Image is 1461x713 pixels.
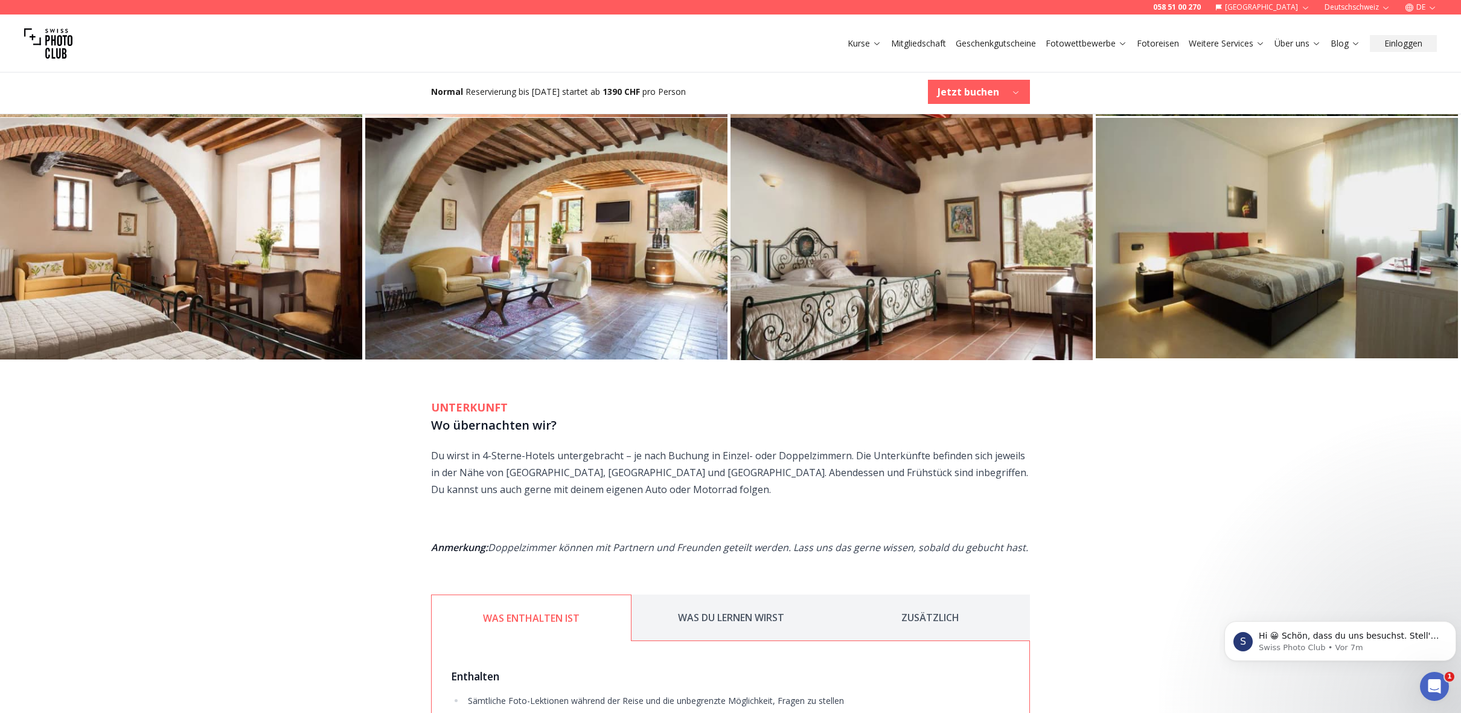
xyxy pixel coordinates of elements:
img: Photo130 [1096,118,1458,358]
span: 1 [1445,672,1454,682]
button: Fotowettbewerbe [1041,35,1132,52]
button: Über uns [1270,35,1326,52]
button: Blog [1326,35,1365,52]
b: 1390 CHF [603,86,640,97]
button: ZUSÄTZLICH [831,595,1030,641]
a: Blog [1331,37,1360,50]
span: pro Person [642,86,686,97]
button: Mitgliedschaft [886,35,951,52]
a: Mitgliedschaft [891,37,946,50]
a: Über uns [1274,37,1321,50]
p: Du wirst in 4-Sterne-Hotels untergebracht – je nach Buchung in Einzel- oder Doppelzimmern. Die Un... [431,447,1030,498]
img: Swiss photo club [24,19,72,68]
button: Einloggen [1370,35,1437,52]
b: Normal [431,86,463,97]
span: Reservierung bis [DATE] startet ab [465,86,600,97]
img: Photo128 [365,118,727,359]
em: Doppelzimmer können mit Partnern und Freunden geteilt werden. Lass uns das gerne wissen, sobald d... [488,541,1028,554]
a: 058 51 00 270 [1153,2,1201,12]
button: Fotoreisen [1132,35,1184,52]
h2: UNTERKUNFT [431,399,1030,416]
b: Jetzt buchen [938,85,999,99]
li: Sämtliche Foto-Lektionen während der Reise und die unbegrenzte Möglichkeit, Fragen zu stellen [465,695,1010,707]
button: Geschenkgutscheine [951,35,1041,52]
a: Fotowettbewerbe [1046,37,1127,50]
iframe: Intercom notifications Nachricht [1220,596,1461,680]
button: Kurse [843,35,886,52]
img: Photo129 [730,118,1093,360]
h3: Wo übernachten wir? [431,416,1030,435]
a: Kurse [848,37,881,50]
button: Jetzt buchen [928,80,1030,104]
button: Weitere Services [1184,35,1270,52]
em: Anmerkung: [431,541,488,554]
h3: Enthalten [451,668,1010,685]
a: Weitere Services [1189,37,1265,50]
a: Geschenkgutscheine [956,37,1036,50]
iframe: Intercom live chat [1420,672,1449,701]
button: WAS DU LERNEN WIRST [631,595,831,641]
button: WAS ENTHALTEN IST [431,595,631,641]
a: Fotoreisen [1137,37,1179,50]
